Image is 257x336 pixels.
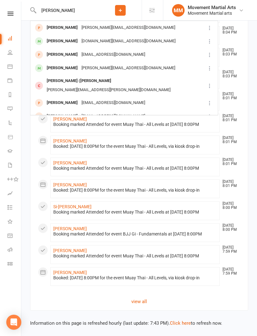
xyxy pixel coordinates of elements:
[45,23,80,32] div: [PERSON_NAME]
[80,37,177,46] div: [DOMAIN_NAME][EMAIL_ADDRESS][DOMAIN_NAME]
[53,122,217,127] div: Booking marked Attended for event Muay Thai - All Levels at [DATE] 8:00PM
[219,180,240,188] time: [DATE] 8:01 PM
[8,215,22,229] a: What's New
[170,320,191,326] a: Click here
[80,98,147,107] div: [EMAIL_ADDRESS][DOMAIN_NAME]
[45,76,113,85] div: [PERSON_NAME] ([PERSON_NAME]
[53,204,92,209] a: Si-[PERSON_NAME]
[8,46,22,60] a: People
[219,70,240,78] time: [DATE] 8:03 PM
[219,92,240,100] time: [DATE] 8:01 PM
[45,98,80,107] div: [PERSON_NAME]
[8,187,22,201] a: Assessments
[53,144,217,149] div: Booked: [DATE] 8:00PM for the event Muay Thai - All Levels, via kiosk drop-in
[6,315,21,330] div: Open Intercom Messenger
[8,32,22,46] a: Dashboard
[80,23,177,32] div: [PERSON_NAME][EMAIL_ADDRESS][DOMAIN_NAME]
[219,246,240,254] time: [DATE] 7:59 PM
[53,248,87,253] a: [PERSON_NAME]
[80,50,147,59] div: [EMAIL_ADDRESS][DOMAIN_NAME]
[53,226,87,231] a: [PERSON_NAME]
[45,37,80,46] div: [PERSON_NAME]
[219,26,240,34] time: [DATE] 8:04 PM
[53,182,87,187] a: [PERSON_NAME]
[219,267,240,276] time: [DATE] 7:59 PM
[8,229,22,243] a: General attendance kiosk mode
[38,298,240,305] a: view all
[21,311,257,327] div: Information on this page is refreshed hourly (last update: 7:43 PM). to refresh now.
[219,48,240,56] time: [DATE] 8:03 PM
[8,88,22,102] a: Reports
[53,270,87,275] a: [PERSON_NAME]
[45,50,80,59] div: [PERSON_NAME]
[219,202,240,210] time: [DATE] 8:00 PM
[219,114,240,122] time: [DATE] 8:01 PM
[188,10,236,16] div: Movement Martial arts
[53,160,87,165] a: [PERSON_NAME]
[80,64,177,73] div: [PERSON_NAME][EMAIL_ADDRESS][DOMAIN_NAME]
[53,253,217,259] div: Booking marked Attended for event Muay Thai - All Levels at [DATE] 8:00PM
[8,131,22,145] a: Product Sales
[53,166,217,171] div: Booking marked Attended for event Muay Thai - All Levels at [DATE] 8:00PM
[80,112,147,121] div: [EMAIL_ADDRESS][DOMAIN_NAME]
[45,64,80,73] div: [PERSON_NAME]
[219,224,240,232] time: [DATE] 8:00 PM
[53,209,217,215] div: Booking marked Attended for event Muay Thai - All Levels at [DATE] 8:00PM
[53,231,217,237] div: Booking marked Attended for event BJJ Gi - Fundamentals at [DATE] 8:00PM
[8,74,22,88] a: Payments
[172,4,185,17] div: MM
[8,243,22,257] a: Roll call kiosk mode
[53,116,87,121] a: [PERSON_NAME]
[8,257,22,271] a: Class kiosk mode
[188,5,236,10] div: Movement Martial Arts
[53,138,87,143] a: [PERSON_NAME]
[45,112,80,121] div: [PERSON_NAME]
[219,136,240,144] time: [DATE] 8:01 PM
[53,188,217,193] div: Booked: [DATE] 8:00PM for the event Muay Thai - All Levels, via kiosk drop-in
[219,158,240,166] time: [DATE] 8:01 PM
[53,275,217,281] div: Booked: [DATE] 8:00PM for the event Muay Thai - All Levels, via kiosk drop-in
[45,85,172,95] div: [PERSON_NAME][EMAIL_ADDRESS][PERSON_NAME][DOMAIN_NAME]
[37,6,99,15] input: Search...
[8,60,22,74] a: Calendar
